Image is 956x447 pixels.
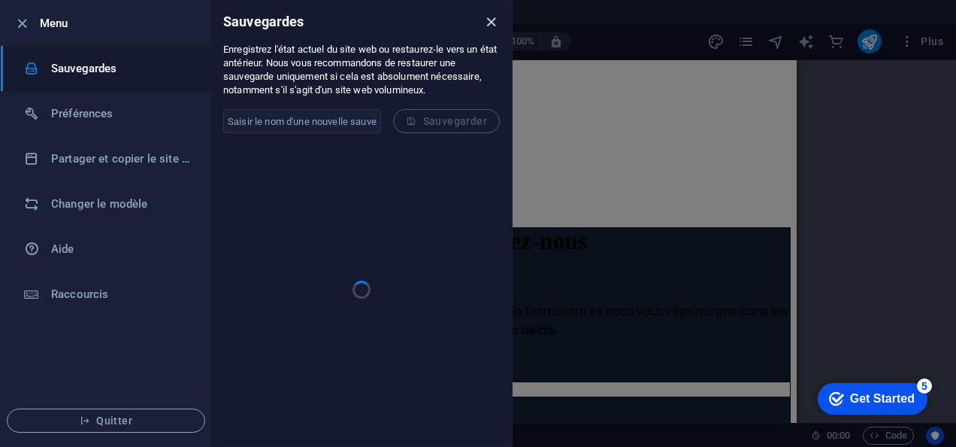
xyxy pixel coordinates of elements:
h6: Raccourcis [51,285,190,303]
h6: Changer le modèle [51,195,190,213]
h6: Menu [40,14,199,32]
h6: Sauvegardes [51,59,190,78]
div: 5 [107,3,123,18]
button: Quitter [7,409,205,433]
button: close [482,13,500,31]
span: Quitter [20,415,192,427]
h6: Sauvegardes [223,13,304,31]
div: Get Started 5 items remaining, 0% complete [8,8,118,39]
h6: Partager et copier le site web [51,150,190,168]
p: Enregistrez l'état actuel du site web ou restaurez-le vers un état antérieur. Nous vous recommand... [223,43,500,97]
div: Get Started [41,17,105,30]
input: Saisir le nom d'une nouvelle sauvegarde (facultatif) [223,109,381,133]
h6: Préférences [51,105,190,123]
h6: Aide [51,240,190,258]
a: Skip to main content [6,6,106,19]
a: Aide [1,227,211,272]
